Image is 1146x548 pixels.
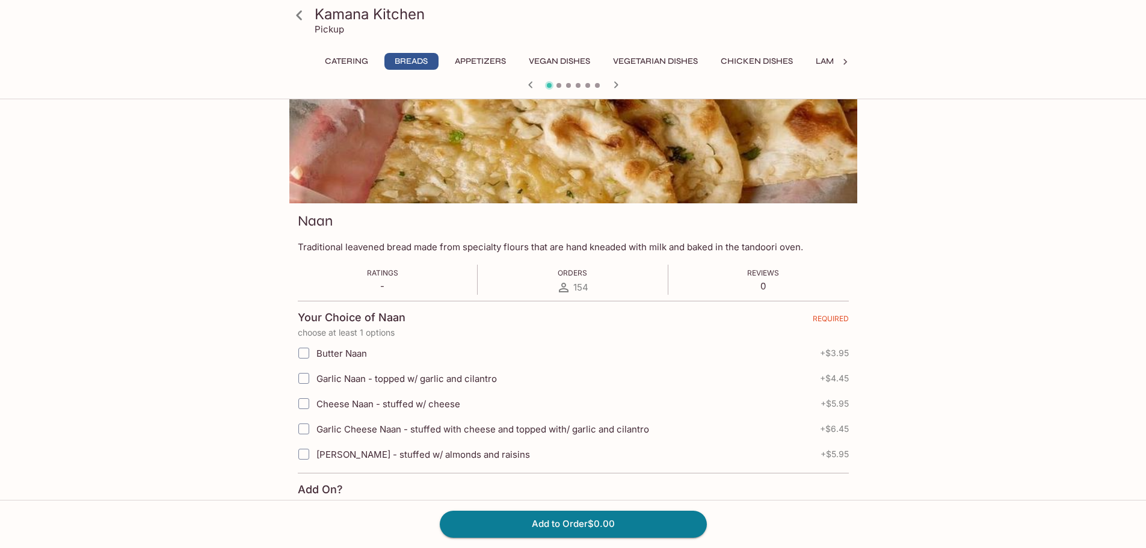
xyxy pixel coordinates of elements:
[809,53,878,70] button: Lamb Dishes
[714,53,799,70] button: Chicken Dishes
[316,449,530,460] span: [PERSON_NAME] - stuffed w/ almonds and raisins
[820,374,849,383] span: + $4.45
[318,53,375,70] button: Catering
[298,483,343,496] h4: Add On?
[573,282,588,293] span: 154
[820,348,849,358] span: + $3.95
[821,399,849,408] span: + $5.95
[315,23,344,35] p: Pickup
[316,398,460,410] span: Cheese Naan - stuffed w/ cheese
[606,53,704,70] button: Vegetarian Dishes
[522,53,597,70] button: Vegan Dishes
[558,268,587,277] span: Orders
[821,449,849,459] span: + $5.95
[316,423,649,435] span: Garlic Cheese Naan - stuffed with cheese and topped with/ garlic and cilantro
[747,280,779,292] p: 0
[448,53,513,70] button: Appetizers
[289,44,857,203] div: Naan
[747,268,779,277] span: Reviews
[315,5,852,23] h3: Kamana Kitchen
[384,53,439,70] button: Breads
[820,424,849,434] span: + $6.45
[298,311,405,324] h4: Your Choice of Naan
[316,348,367,359] span: Butter Naan
[298,212,333,230] h3: Naan
[367,280,398,292] p: -
[316,373,497,384] span: Garlic Naan - topped w/ garlic and cilantro
[298,241,849,253] p: Traditional leavened bread made from specialty flours that are hand kneaded with milk and baked i...
[367,268,398,277] span: Ratings
[440,511,707,537] button: Add to Order$0.00
[298,328,849,337] p: choose at least 1 options
[813,314,849,328] span: REQUIRED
